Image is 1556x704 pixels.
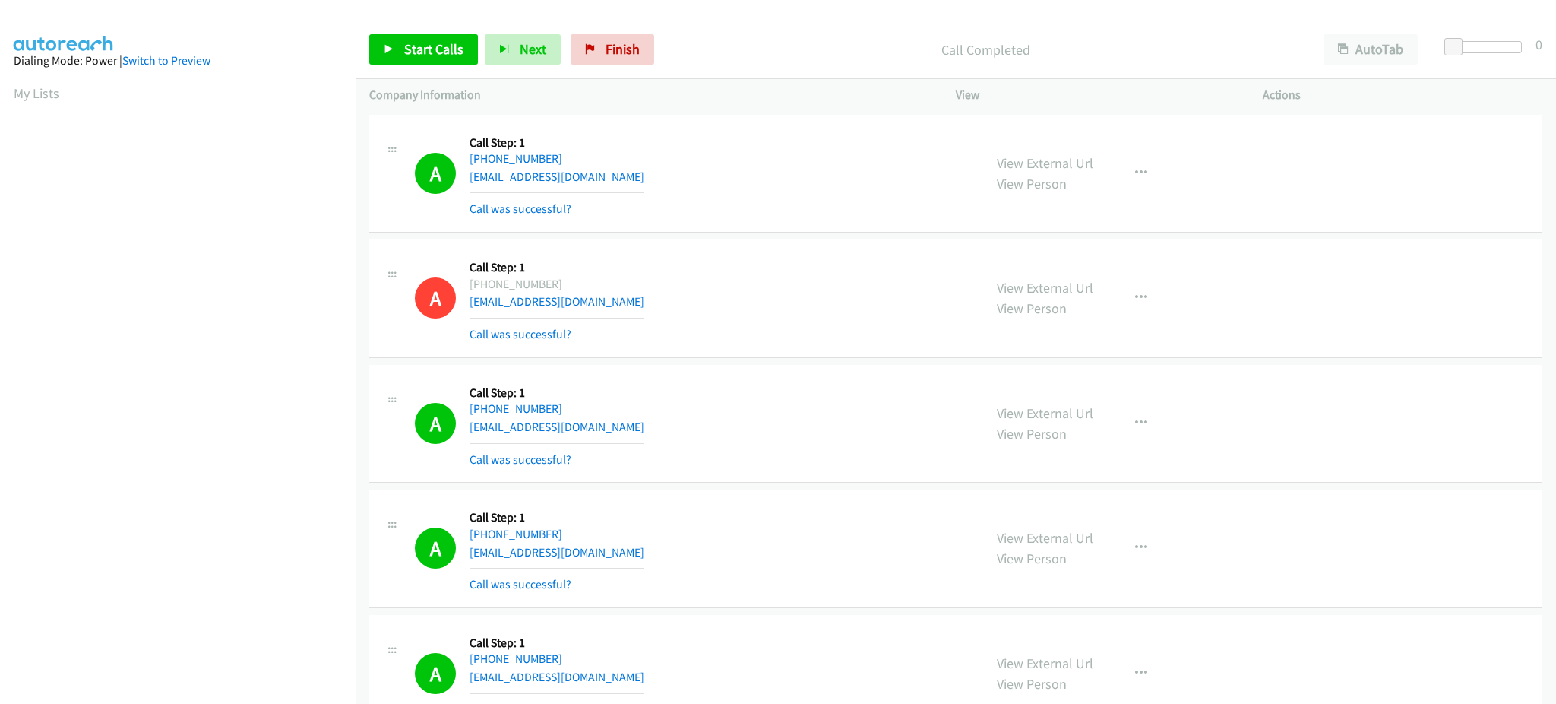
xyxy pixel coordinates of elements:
a: View Person [997,550,1067,567]
iframe: Resource Center [1513,291,1556,412]
div: [PHONE_NUMBER] [470,275,644,293]
p: Call Completed [675,40,1296,60]
h5: Call Step: 1 [470,135,644,151]
a: Finish [571,34,654,65]
span: Next [520,40,546,58]
span: Start Calls [404,40,463,58]
a: View Person [997,175,1067,192]
a: View Person [997,425,1067,442]
p: Actions [1263,86,1542,104]
h5: Call Step: 1 [470,636,644,651]
p: View [956,86,1235,104]
button: Next [485,34,561,65]
div: 0 [1535,34,1542,55]
a: View External Url [997,279,1093,297]
h1: A [415,528,456,569]
a: Switch to Preview [122,53,210,68]
h1: A [415,403,456,444]
h5: Call Step: 1 [470,385,644,401]
a: [EMAIL_ADDRESS][DOMAIN_NAME] [470,170,644,184]
h1: A [415,653,456,694]
a: Call was successful? [470,327,571,341]
div: Dialing Mode: Power | [14,52,342,70]
h1: A [415,153,456,194]
a: [EMAIL_ADDRESS][DOMAIN_NAME] [470,294,644,309]
button: AutoTab [1324,34,1418,65]
a: Call was successful? [470,201,571,216]
a: View External Url [997,404,1093,422]
a: Call was successful? [470,577,571,591]
span: Finish [606,40,640,58]
a: [PHONE_NUMBER] [470,652,562,666]
h1: A [415,277,456,319]
a: [EMAIL_ADDRESS][DOMAIN_NAME] [470,670,644,684]
a: View Person [997,300,1067,317]
div: Delay between calls (in seconds) [1452,41,1522,53]
a: [PHONE_NUMBER] [470,151,562,166]
a: Call was successful? [470,452,571,467]
a: [EMAIL_ADDRESS][DOMAIN_NAME] [470,545,644,560]
a: View External Url [997,154,1093,172]
a: [PHONE_NUMBER] [470,401,562,416]
p: Company Information [369,86,928,104]
a: View Person [997,675,1067,693]
a: Start Calls [369,34,478,65]
a: View External Url [997,655,1093,672]
h5: Call Step: 1 [470,510,644,525]
a: My Lists [14,84,59,102]
a: [EMAIL_ADDRESS][DOMAIN_NAME] [470,420,644,434]
a: [PHONE_NUMBER] [470,527,562,541]
a: View External Url [997,529,1093,547]
h5: Call Step: 1 [470,260,644,275]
